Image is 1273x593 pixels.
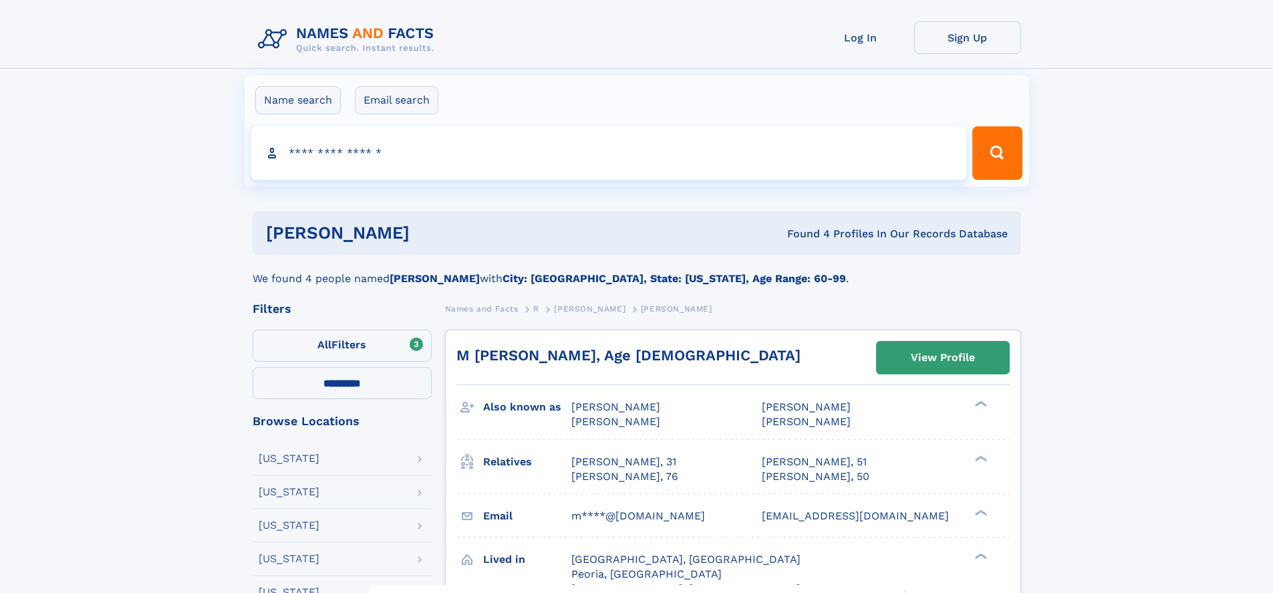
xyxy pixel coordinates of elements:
[571,455,676,469] a: [PERSON_NAME], 31
[253,330,432,362] label: Filters
[533,304,539,314] span: R
[571,400,660,413] span: [PERSON_NAME]
[255,86,341,114] label: Name search
[253,303,432,315] div: Filters
[762,455,867,469] a: [PERSON_NAME], 51
[972,552,988,560] div: ❯
[762,469,869,484] a: [PERSON_NAME], 50
[571,469,678,484] a: [PERSON_NAME], 76
[259,520,319,531] div: [US_STATE]
[390,272,480,285] b: [PERSON_NAME]
[251,126,967,180] input: search input
[972,126,1022,180] button: Search Button
[914,21,1021,54] a: Sign Up
[554,304,625,314] span: [PERSON_NAME]
[445,300,519,317] a: Names and Facts
[972,508,988,517] div: ❯
[483,505,571,527] h3: Email
[253,415,432,427] div: Browse Locations
[877,342,1009,374] a: View Profile
[266,225,599,241] h1: [PERSON_NAME]
[762,509,949,522] span: [EMAIL_ADDRESS][DOMAIN_NAME]
[355,86,438,114] label: Email search
[533,300,539,317] a: R
[253,255,1021,287] div: We found 4 people named with .
[571,415,660,428] span: [PERSON_NAME]
[641,304,712,314] span: [PERSON_NAME]
[598,227,1008,241] div: Found 4 Profiles In Our Records Database
[259,453,319,464] div: [US_STATE]
[762,400,851,413] span: [PERSON_NAME]
[911,342,975,373] div: View Profile
[259,554,319,564] div: [US_STATE]
[259,487,319,497] div: [US_STATE]
[503,272,846,285] b: City: [GEOGRAPHIC_DATA], State: [US_STATE], Age Range: 60-99
[571,553,801,566] span: [GEOGRAPHIC_DATA], [GEOGRAPHIC_DATA]
[807,21,914,54] a: Log In
[554,300,625,317] a: [PERSON_NAME]
[483,451,571,473] h3: Relatives
[483,396,571,419] h3: Also known as
[571,568,722,580] span: Peoria, [GEOGRAPHIC_DATA]
[456,347,801,364] a: M [PERSON_NAME], Age [DEMOGRAPHIC_DATA]
[762,415,851,428] span: [PERSON_NAME]
[253,21,445,57] img: Logo Names and Facts
[483,548,571,571] h3: Lived in
[317,338,331,351] span: All
[972,400,988,408] div: ❯
[972,454,988,463] div: ❯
